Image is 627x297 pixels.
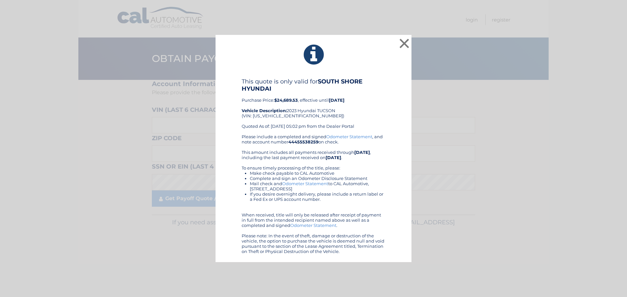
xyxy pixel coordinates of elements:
[326,134,372,139] a: Odometer Statement
[329,97,345,103] b: [DATE]
[354,150,370,155] b: [DATE]
[282,181,328,186] a: Odometer Statement
[290,223,336,228] a: Odometer Statement
[274,97,298,103] b: $24,689.53
[242,78,362,92] b: SOUTH SHORE HYUNDAI
[250,176,385,181] li: Complete and sign an Odometer Disclosure Statement
[242,108,287,113] strong: Vehicle Description:
[242,78,385,92] h4: This quote is only valid for
[250,181,385,191] li: Mail check and to CAL Automotive, [STREET_ADDRESS]
[250,171,385,176] li: Make check payable to CAL Automotive
[242,78,385,134] div: Purchase Price: , effective until 2023 Hyundai TUCSON (VIN: [US_VEHICLE_IDENTIFICATION_NUMBER]) Q...
[242,134,385,254] div: Please include a completed and signed , and note account number on check. This amount includes al...
[288,139,318,144] b: 44455538259
[250,191,385,202] li: If you desire overnight delivery, please include a return label or a Fed Ex or UPS account number.
[398,37,411,50] button: ×
[326,155,341,160] b: [DATE]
